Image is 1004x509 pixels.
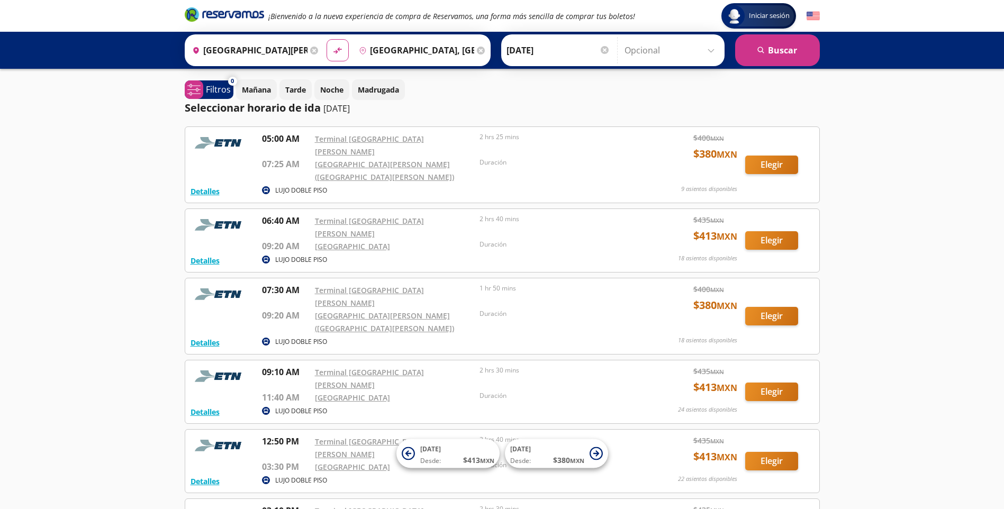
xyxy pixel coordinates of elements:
[315,285,424,308] a: Terminal [GEOGRAPHIC_DATA][PERSON_NAME]
[693,132,724,143] span: $ 400
[191,406,220,417] button: Detalles
[480,158,639,167] p: Duración
[285,84,306,95] p: Tarde
[678,336,737,345] p: 18 asientos disponibles
[480,457,494,465] small: MXN
[191,132,249,153] img: RESERVAMOS
[206,83,231,96] p: Filtros
[275,476,327,485] p: LUJO DOBLE PISO
[693,146,737,162] span: $ 380
[480,132,639,142] p: 2 hrs 25 mins
[717,231,737,242] small: MXN
[693,214,724,225] span: $ 435
[553,455,584,466] span: $ 380
[505,439,608,468] button: [DATE]Desde:$380MXN
[275,186,327,195] p: LUJO DOBLE PISO
[710,437,724,445] small: MXN
[693,379,737,395] span: $ 413
[745,231,798,250] button: Elegir
[480,214,639,224] p: 2 hrs 40 mins
[693,228,737,244] span: $ 413
[693,297,737,313] span: $ 380
[320,84,343,95] p: Noche
[710,368,724,376] small: MXN
[745,156,798,174] button: Elegir
[242,84,271,95] p: Mañana
[275,337,327,347] p: LUJO DOBLE PISO
[185,6,264,22] i: Brand Logo
[681,185,737,194] p: 9 asientos disponibles
[314,79,349,100] button: Noche
[315,134,424,157] a: Terminal [GEOGRAPHIC_DATA][PERSON_NAME]
[185,100,321,116] p: Seleccionar horario de ida
[191,366,249,387] img: RESERVAMOS
[315,241,390,251] a: [GEOGRAPHIC_DATA]
[185,6,264,25] a: Brand Logo
[480,435,639,444] p: 2 hrs 40 mins
[191,476,220,487] button: Detalles
[420,456,441,466] span: Desde:
[262,460,310,473] p: 03:30 PM
[678,475,737,484] p: 22 asientos disponibles
[191,337,220,348] button: Detalles
[352,79,405,100] button: Madrugada
[717,382,737,394] small: MXN
[717,300,737,312] small: MXN
[191,284,249,305] img: RESERVAMOS
[262,158,310,170] p: 07:25 AM
[717,149,737,160] small: MXN
[191,214,249,235] img: RESERVAMOS
[315,311,454,333] a: [GEOGRAPHIC_DATA][PERSON_NAME] ([GEOGRAPHIC_DATA][PERSON_NAME])
[315,393,390,403] a: [GEOGRAPHIC_DATA]
[420,444,441,453] span: [DATE]
[191,186,220,197] button: Detalles
[625,37,719,63] input: Opcional
[710,216,724,224] small: MXN
[279,79,312,100] button: Tarde
[262,132,310,145] p: 05:00 AM
[678,254,737,263] p: 18 asientos disponibles
[315,216,424,239] a: Terminal [GEOGRAPHIC_DATA][PERSON_NAME]
[185,80,233,99] button: 0Filtros
[262,366,310,378] p: 09:10 AM
[678,405,737,414] p: 24 asientos disponibles
[480,240,639,249] p: Duración
[693,366,724,377] span: $ 435
[275,255,327,265] p: LUJO DOBLE PISO
[231,77,234,86] span: 0
[191,255,220,266] button: Detalles
[480,391,639,401] p: Duración
[510,456,531,466] span: Desde:
[693,449,737,465] span: $ 413
[262,284,310,296] p: 07:30 AM
[188,37,307,63] input: Buscar Origen
[570,457,584,465] small: MXN
[396,439,500,468] button: [DATE]Desde:$413MXN
[315,437,424,459] a: Terminal [GEOGRAPHIC_DATA][PERSON_NAME]
[745,307,798,325] button: Elegir
[735,34,820,66] button: Buscar
[745,11,794,21] span: Iniciar sesión
[506,37,610,63] input: Elegir Fecha
[807,10,820,23] button: English
[315,159,454,182] a: [GEOGRAPHIC_DATA][PERSON_NAME] ([GEOGRAPHIC_DATA][PERSON_NAME])
[236,79,277,100] button: Mañana
[693,284,724,295] span: $ 400
[710,286,724,294] small: MXN
[262,240,310,252] p: 09:20 AM
[510,444,531,453] span: [DATE]
[262,391,310,404] p: 11:40 AM
[262,309,310,322] p: 09:20 AM
[463,455,494,466] span: $ 413
[693,435,724,446] span: $ 435
[710,134,724,142] small: MXN
[268,11,635,21] em: ¡Bienvenido a la nueva experiencia de compra de Reservamos, una forma más sencilla de comprar tus...
[262,214,310,227] p: 06:40 AM
[275,406,327,416] p: LUJO DOBLE PISO
[191,435,249,456] img: RESERVAMOS
[745,383,798,401] button: Elegir
[358,84,399,95] p: Madrugada
[480,309,639,319] p: Duración
[315,367,424,390] a: Terminal [GEOGRAPHIC_DATA][PERSON_NAME]
[480,284,639,293] p: 1 hr 50 mins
